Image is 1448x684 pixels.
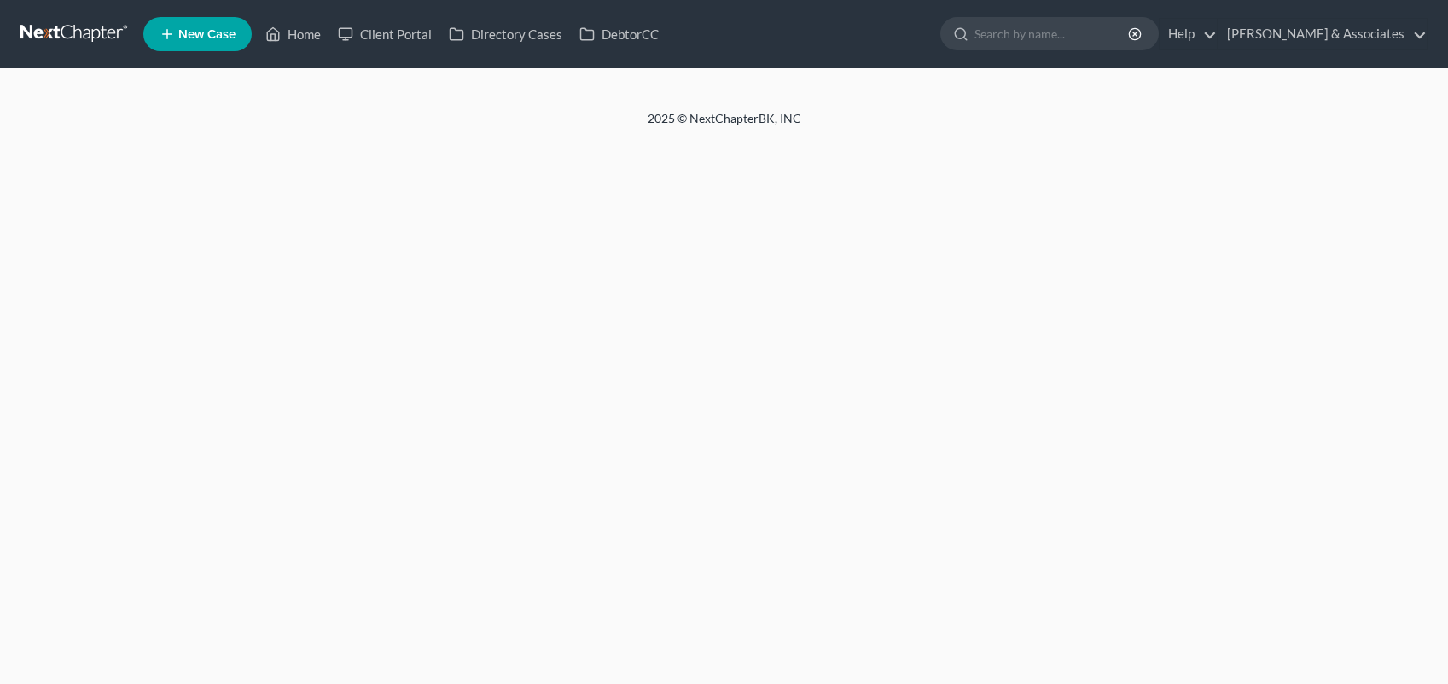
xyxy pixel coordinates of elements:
div: 2025 © NextChapterBK, INC [238,110,1211,141]
span: New Case [178,28,236,41]
a: Client Portal [329,19,440,49]
a: DebtorCC [571,19,667,49]
a: Directory Cases [440,19,571,49]
a: Help [1160,19,1217,49]
a: Home [257,19,329,49]
input: Search by name... [974,18,1131,49]
a: [PERSON_NAME] & Associates [1218,19,1427,49]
